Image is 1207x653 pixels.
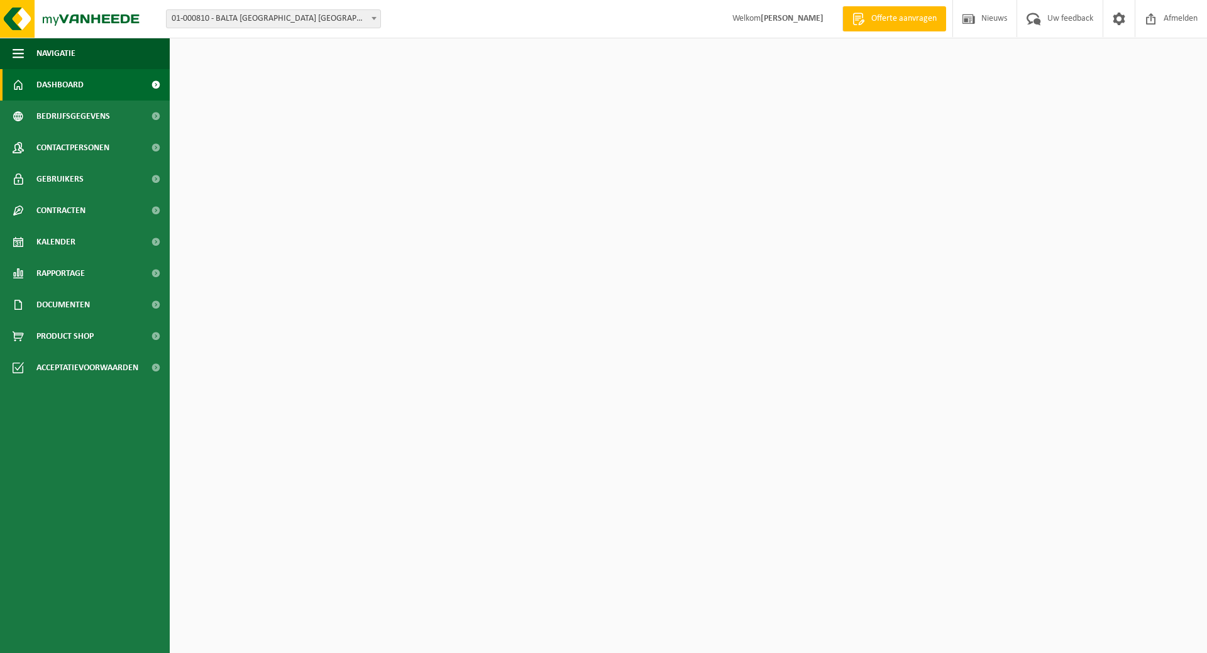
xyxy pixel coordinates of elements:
span: Product Shop [36,321,94,352]
span: Dashboard [36,69,84,101]
span: Navigatie [36,38,75,69]
span: Contracten [36,195,85,226]
span: 01-000810 - BALTA OUDENAARDE NV - OUDENAARDE [167,10,380,28]
span: Bedrijfsgegevens [36,101,110,132]
span: Contactpersonen [36,132,109,163]
span: Rapportage [36,258,85,289]
span: Documenten [36,289,90,321]
span: Gebruikers [36,163,84,195]
a: Offerte aanvragen [842,6,946,31]
span: Acceptatievoorwaarden [36,352,138,383]
span: 01-000810 - BALTA OUDENAARDE NV - OUDENAARDE [166,9,381,28]
strong: [PERSON_NAME] [761,14,824,23]
span: Kalender [36,226,75,258]
span: Offerte aanvragen [868,13,940,25]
